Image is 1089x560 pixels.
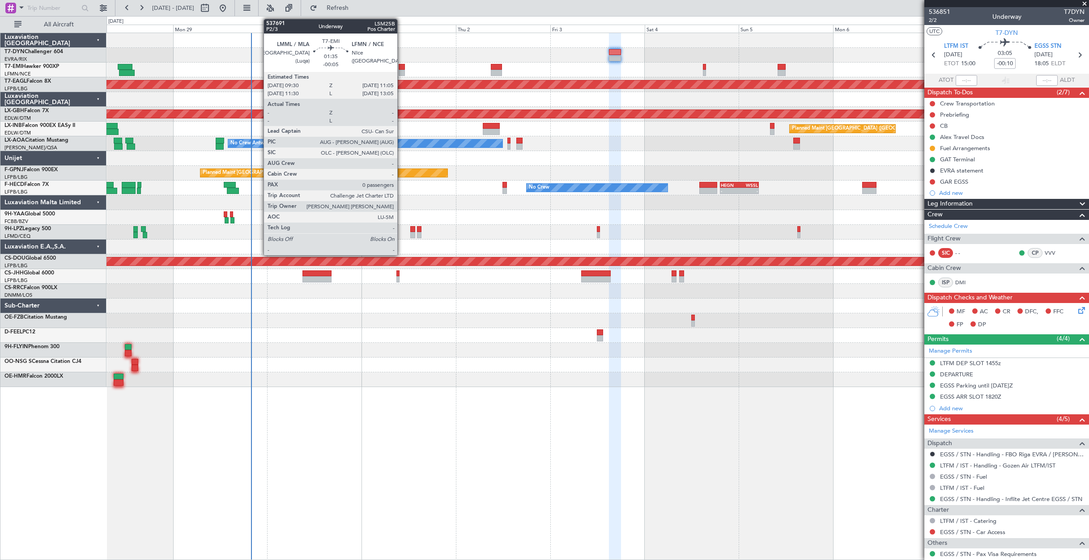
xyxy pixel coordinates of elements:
span: ELDT [1051,59,1065,68]
input: --:-- [956,75,977,86]
a: LFMN/NCE [4,71,31,77]
div: No Crew [529,181,549,194]
span: LTFM IST [944,42,968,51]
a: T7-EMIHawker 900XP [4,64,59,69]
span: Cabin Crew [927,263,961,274]
div: CB [940,122,948,130]
div: Crew Transportation [940,100,995,107]
span: (4/4) [1057,334,1070,343]
span: MF [957,307,965,316]
div: [DATE] [108,18,123,25]
span: OE-HMR [4,374,26,379]
a: LFPB/LBG [4,262,28,269]
a: 9H-YAAGlobal 5000 [4,211,55,217]
a: EVRA/RIX [4,56,27,63]
a: T7-DYNChallenger 604 [4,49,63,55]
div: Add new [939,404,1085,412]
span: DP [978,320,986,329]
a: 9H-LPZLegacy 500 [4,226,51,232]
a: T7-EAGLFalcon 8X [4,79,51,84]
div: No Crew Antwerp ([GEOGRAPHIC_DATA]) [230,137,328,150]
a: CS-DOUGlobal 6500 [4,256,56,261]
span: Charter [927,505,949,515]
span: FP [957,320,963,329]
a: LFPB/LBG [4,277,28,284]
a: LFPB/LBG [4,189,28,195]
a: DNMM/LOS [4,292,32,299]
span: LX-INB [4,123,22,128]
a: Manage Permits [929,347,972,356]
span: OE-FZB [4,315,24,320]
a: LFMD/CEQ [4,233,30,240]
div: EGSS ARR SLOT 1820Z [940,393,1001,400]
a: F-GPNJFalcon 900EX [4,167,58,173]
a: LTFM / IST - Fuel [940,484,984,492]
a: OE-FZBCitation Mustang [4,315,67,320]
div: Planned Maint [GEOGRAPHIC_DATA] ([GEOGRAPHIC_DATA]) [792,122,933,135]
div: DEPARTURE [940,371,973,378]
a: LX-AOACitation Mustang [4,138,68,143]
div: Add new [939,189,1085,197]
span: All Aircraft [23,21,94,28]
span: LX-GBH [4,108,24,114]
div: HEGN [721,182,740,188]
span: 18:05 [1034,59,1049,68]
div: LTFM DEP SLOT 1455z [940,359,1001,367]
div: EGSS Parking until [DATE]Z [940,382,1013,389]
span: EGSS STN [1034,42,1061,51]
span: Flight Crew [927,234,961,244]
button: All Aircraft [10,17,97,32]
span: Crew [927,210,943,220]
span: F-HECD [4,182,24,187]
div: Fuel Arrangements [940,144,990,152]
span: FFC [1053,307,1063,316]
input: Trip Number [27,1,79,15]
span: CS-DOU [4,256,26,261]
span: ATOT [939,76,953,85]
div: Sat 4 [645,25,739,33]
a: D-FEELPC12 [4,329,35,335]
span: 9H-YAA [4,211,25,217]
a: LTFM / IST - Catering [940,517,996,525]
button: Refresh [306,1,359,15]
a: CS-JHHGlobal 6000 [4,270,54,276]
a: LX-INBFalcon 900EX EASy II [4,123,75,128]
span: T7DYN [1064,7,1085,17]
a: F-HECDFalcon 7X [4,182,49,187]
span: CS-RRC [4,285,24,291]
span: CR [1003,307,1010,316]
div: Mon 29 [173,25,268,33]
div: Prebriefing [940,111,969,118]
span: [DATE] - [DATE] [152,4,194,12]
span: [DATE] [944,51,962,59]
a: EGSS / STN - Handling - Inflite Jet Centre EGSS / STN [940,495,1082,503]
a: [PERSON_NAME]/QSA [4,144,57,151]
span: 9H-FLYIN [4,344,28,349]
div: Tue 30 [267,25,362,33]
a: VVV [1045,249,1065,257]
div: - [721,188,740,194]
a: OO-NSG SCessna Citation CJ4 [4,359,81,364]
span: 03:05 [998,49,1012,58]
div: Thu 2 [456,25,550,33]
div: ISP [938,278,953,287]
span: Permits [927,334,949,345]
div: CP [1028,248,1042,258]
span: [DATE] [1034,51,1053,59]
a: EGSS / STN - Fuel [940,473,987,480]
span: (4/5) [1057,414,1070,424]
button: UTC [927,27,942,35]
div: Sun 28 [79,25,173,33]
div: GAR EGSS [940,178,968,185]
span: 9H-LPZ [4,226,22,232]
span: ETOT [944,59,959,68]
span: D-FEEL [4,329,22,335]
span: Refresh [319,5,357,11]
span: Others [927,538,947,548]
span: Services [927,414,951,425]
div: Planned Maint [GEOGRAPHIC_DATA] ([GEOGRAPHIC_DATA]) [203,166,344,180]
a: 9H-FLYINPhenom 300 [4,344,60,349]
a: LTFM / IST - Handling - Gozen Air LTFM/IST [940,462,1055,469]
div: SIC [938,248,953,258]
span: DFC, [1025,307,1038,316]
